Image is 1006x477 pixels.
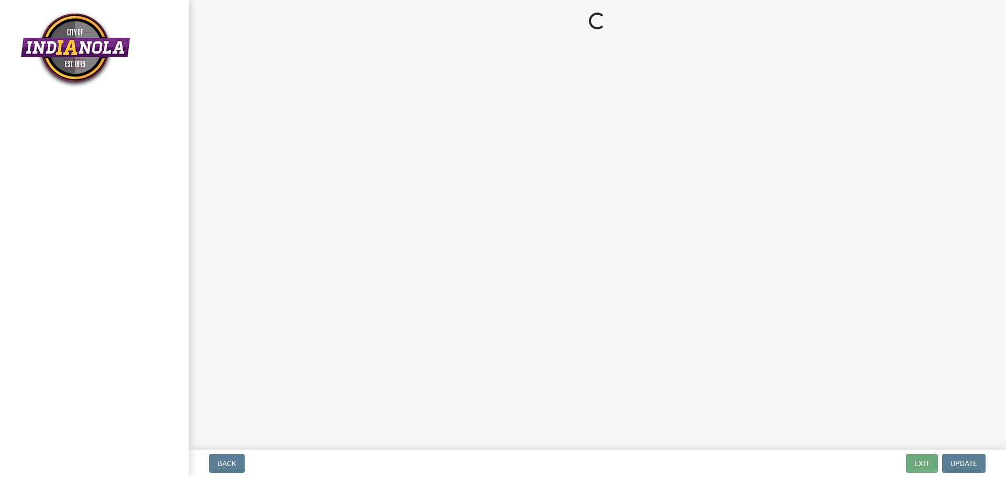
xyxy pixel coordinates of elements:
img: City of Indianola, Iowa [21,11,130,88]
button: Exit [906,454,938,473]
span: Update [950,459,977,468]
button: Back [209,454,245,473]
span: Back [217,459,236,468]
button: Update [942,454,986,473]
